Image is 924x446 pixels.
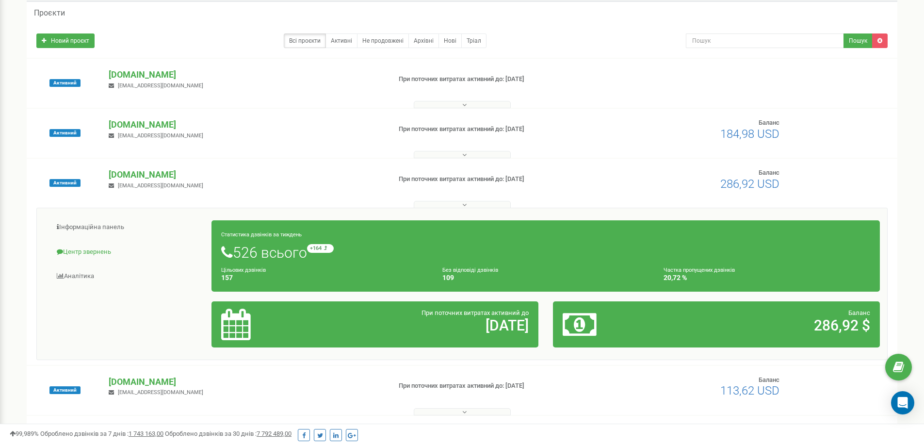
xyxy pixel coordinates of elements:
[461,33,486,48] a: Тріал
[686,33,844,48] input: Пошук
[848,309,870,316] span: Баланс
[399,125,600,134] p: При поточних витратах активний до: [DATE]
[49,79,81,87] span: Активний
[421,309,529,316] span: При поточних витратах активний до
[670,317,870,333] h2: 286,92 $
[221,231,302,238] small: Статистика дзвінків за тиждень
[759,376,779,383] span: Баланс
[720,177,779,191] span: 286,92 USD
[307,244,334,253] small: +164
[165,430,292,437] span: Оброблено дзвінків за 30 днів :
[10,430,39,437] span: 99,989%
[49,386,81,394] span: Активний
[399,75,600,84] p: При поточних витратах активний до: [DATE]
[118,132,203,139] span: [EMAIL_ADDRESS][DOMAIN_NAME]
[442,267,498,273] small: Без відповіді дзвінків
[664,267,735,273] small: Частка пропущених дзвінків
[34,9,65,17] h5: Проєкти
[221,244,870,261] h1: 526 всього
[221,267,266,273] small: Цільових дзвінків
[109,118,383,131] p: [DOMAIN_NAME]
[44,264,212,288] a: Аналiтика
[759,119,779,126] span: Баланс
[49,129,81,137] span: Активний
[720,127,779,141] span: 184,98 USD
[129,430,163,437] u: 1 743 163,00
[221,274,428,281] h4: 157
[257,430,292,437] u: 7 792 489,00
[408,33,439,48] a: Архівні
[109,168,383,181] p: [DOMAIN_NAME]
[118,389,203,396] span: [EMAIL_ADDRESS][DOMAIN_NAME]
[399,381,600,391] p: При поточних витратах активний до: [DATE]
[843,33,873,48] button: Пошук
[357,33,409,48] a: Не продовжені
[891,391,914,414] div: Open Intercom Messenger
[399,175,600,184] p: При поточних витратах активний до: [DATE]
[49,179,81,187] span: Активний
[109,68,383,81] p: [DOMAIN_NAME]
[40,430,163,437] span: Оброблено дзвінків за 7 днів :
[118,182,203,189] span: [EMAIL_ADDRESS][DOMAIN_NAME]
[44,215,212,239] a: Інформаційна панель
[109,376,383,388] p: [DOMAIN_NAME]
[438,33,462,48] a: Нові
[325,33,357,48] a: Активні
[118,83,203,89] span: [EMAIL_ADDRESS][DOMAIN_NAME]
[284,33,326,48] a: Всі проєкти
[664,274,870,281] h4: 20,72 %
[720,384,779,397] span: 113,62 USD
[328,317,529,333] h2: [DATE]
[44,240,212,264] a: Центр звернень
[759,169,779,176] span: Баланс
[442,274,649,281] h4: 109
[36,33,95,48] a: Новий проєкт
